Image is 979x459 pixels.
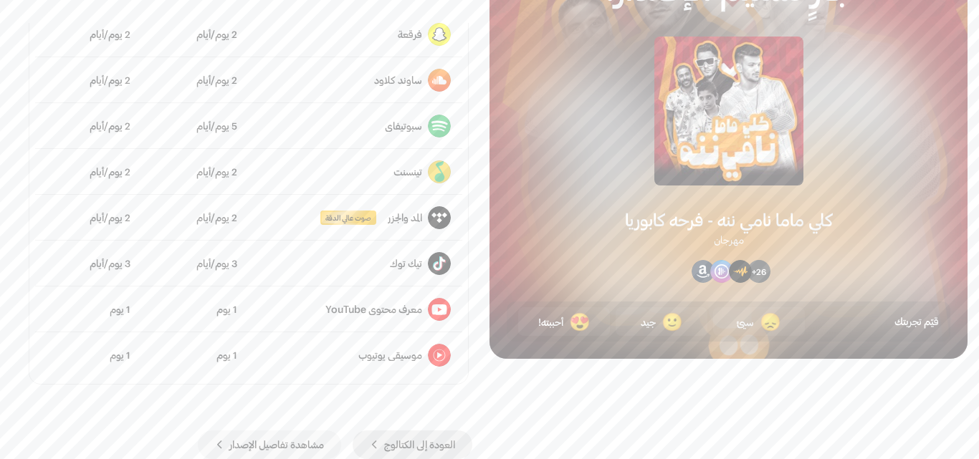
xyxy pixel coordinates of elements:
div: جيد [641,314,656,329]
font: سبوتيفاي [385,120,422,132]
img: e01921ca-9e39-4d62-bcf3-d30a566dd9ec [654,37,803,185]
button: مشاهدة تفاصيل الإصدار [198,430,341,459]
font: صوت عالي الدقة [325,213,371,222]
font: 😞 [760,311,781,332]
font: 1 يوم [216,349,237,362]
font: 2 يوم/أيام [196,29,237,41]
div: مهرجان [714,231,744,248]
font: تينسنت [393,165,422,178]
font: 2 يوم/أيام [90,74,130,87]
font: 2 يوم/أيام [196,212,237,224]
div: فرقعة [398,29,422,40]
span: قيّم تجربتك [894,315,939,327]
div: أحببته! [538,314,563,329]
div: موسيقى يوتيوب [358,349,422,361]
font: 😍 [569,311,591,332]
font: 2 يوم/أيام [90,29,130,41]
font: 2 يوم/أيام [196,166,237,178]
font: 5 يوم/أيام [196,120,237,132]
font: 2 يوم/أيام [90,120,130,132]
font: 2 يوم/أيام [90,212,130,224]
font: تيك توك [390,257,422,269]
font: +26 [752,266,766,276]
font: معرف محتوى YouTube [325,303,422,315]
font: موسيقى يوتيوب [358,349,422,361]
div: المد والجزر [388,212,422,223]
font: 1 يوم [110,349,130,362]
button: العودة إلى الكتالوج [353,430,472,459]
td: 1 يوم [142,286,249,332]
span: مشاهدة تفاصيل الإصدار [229,430,324,459]
font: 🙂 [662,311,683,332]
div: تيك توك [390,258,422,269]
font: 2 يوم/أيام [196,74,237,87]
font: 2 يوم/أيام [90,166,130,178]
div: ساوند كلاود [374,74,422,86]
div: معرف محتوى YouTube [325,304,422,315]
span: العودة إلى الكتالوج [384,430,455,459]
font: 3 يوم/أيام [90,258,130,270]
font: المد والجزر [388,211,422,223]
div: سيئ [737,314,754,329]
font: فرقعة [398,28,422,40]
font: كلي ماما نامي ننه - فرحه كابوريا [625,209,833,230]
td: 3 يوم/أيام [142,241,249,286]
font: ساوند كلاود [374,74,422,86]
font: 1 يوم [110,304,130,316]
